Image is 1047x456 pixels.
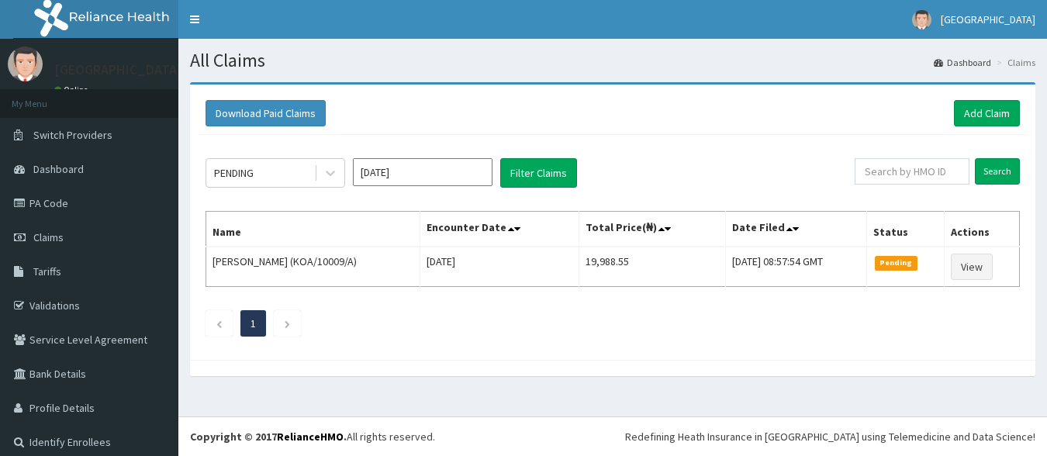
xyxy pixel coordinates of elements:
[353,158,492,186] input: Select Month and Year
[725,212,866,247] th: Date Filed
[277,430,344,444] a: RelianceHMO
[214,165,254,181] div: PENDING
[500,158,577,188] button: Filter Claims
[912,10,931,29] img: User Image
[251,316,256,330] a: Page 1 is your current page
[284,316,291,330] a: Next page
[867,212,945,247] th: Status
[975,158,1020,185] input: Search
[625,429,1035,444] div: Redefining Heath Insurance in [GEOGRAPHIC_DATA] using Telemedicine and Data Science!
[579,247,725,287] td: 19,988.55
[934,56,991,69] a: Dashboard
[216,316,223,330] a: Previous page
[941,12,1035,26] span: [GEOGRAPHIC_DATA]
[206,247,420,287] td: [PERSON_NAME] (KOA/10009/A)
[855,158,969,185] input: Search by HMO ID
[954,100,1020,126] a: Add Claim
[190,430,347,444] strong: Copyright © 2017 .
[725,247,866,287] td: [DATE] 08:57:54 GMT
[33,264,61,278] span: Tariffs
[54,63,182,77] p: [GEOGRAPHIC_DATA]
[33,230,64,244] span: Claims
[579,212,725,247] th: Total Price(₦)
[8,47,43,81] img: User Image
[33,128,112,142] span: Switch Providers
[420,212,579,247] th: Encounter Date
[54,85,92,95] a: Online
[875,256,917,270] span: Pending
[178,416,1047,456] footer: All rights reserved.
[206,100,326,126] button: Download Paid Claims
[993,56,1035,69] li: Claims
[206,212,420,247] th: Name
[951,254,993,280] a: View
[945,212,1020,247] th: Actions
[190,50,1035,71] h1: All Claims
[420,247,579,287] td: [DATE]
[33,162,84,176] span: Dashboard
